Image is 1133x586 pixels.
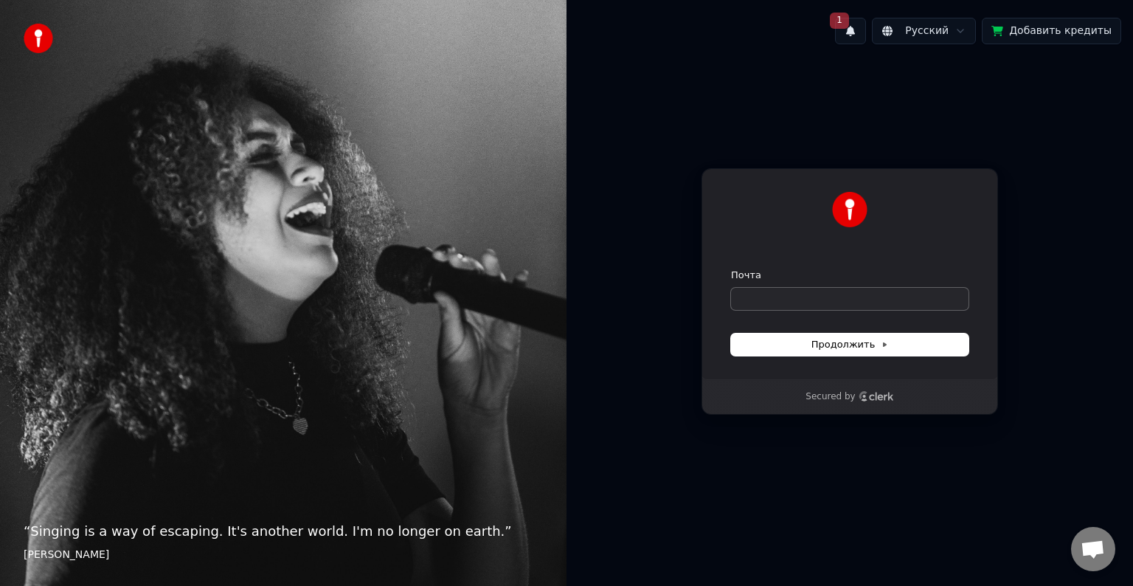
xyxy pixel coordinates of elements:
[24,521,543,542] p: “ Singing is a way of escaping. It's another world. I'm no longer on earth. ”
[830,13,849,29] span: 1
[835,18,866,44] button: 1
[811,338,889,351] span: Продолжить
[982,18,1121,44] button: Добавить кредиты
[731,334,969,356] button: Продолжить
[24,24,53,53] img: youka
[731,269,761,282] label: Почта
[24,548,543,562] footer: [PERSON_NAME]
[832,192,867,227] img: Youka
[1071,527,1115,571] div: Открытый чат
[859,391,894,401] a: Clerk logo
[805,391,855,403] p: Secured by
